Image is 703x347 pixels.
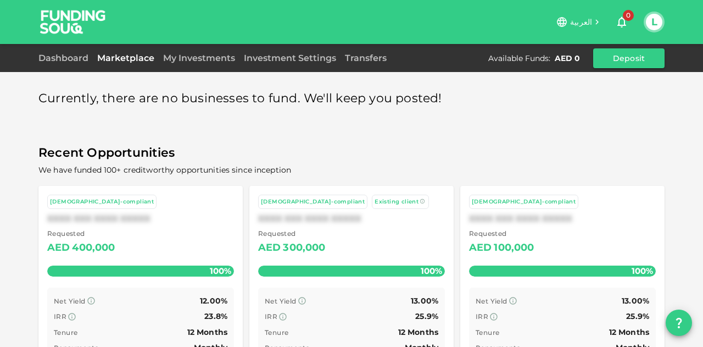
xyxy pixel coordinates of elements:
[47,239,70,257] div: AED
[50,197,154,207] div: [DEMOGRAPHIC_DATA]-compliant
[341,53,391,63] a: Transfers
[261,197,365,207] div: [DEMOGRAPHIC_DATA]-compliant
[54,297,86,305] span: Net Yield
[54,312,66,321] span: IRR
[476,312,488,321] span: IRR
[38,165,291,175] span: We have funded 100+ creditworthy opportunities since inception
[623,10,634,21] span: 0
[469,213,656,224] div: XXXX XXX XXXX XXXXX
[38,142,665,164] span: Recent Opportunities
[622,296,649,306] span: 13.00%
[38,53,93,63] a: Dashboard
[476,297,507,305] span: Net Yield
[72,239,115,257] div: 400,000
[47,213,234,224] div: XXXX XXX XXXX XXXXX
[418,263,445,279] span: 100%
[626,311,649,321] span: 25.9%
[38,88,442,109] span: Currently, there are no businesses to fund. We'll keep you posted!
[54,328,77,337] span: Tenure
[646,14,662,30] button: L
[200,296,227,306] span: 12.00%
[666,310,692,336] button: question
[629,263,656,279] span: 100%
[398,327,438,337] span: 12 Months
[476,328,499,337] span: Tenure
[593,48,665,68] button: Deposit
[258,228,326,239] span: Requested
[258,213,445,224] div: XXXX XXX XXXX XXXXX
[472,197,576,207] div: [DEMOGRAPHIC_DATA]-compliant
[375,198,419,205] span: Existing client
[93,53,159,63] a: Marketplace
[265,328,288,337] span: Tenure
[469,228,534,239] span: Requested
[611,11,633,33] button: 0
[488,53,550,64] div: Available Funds :
[47,228,115,239] span: Requested
[570,17,592,27] span: العربية
[415,311,438,321] span: 25.9%
[159,53,239,63] a: My Investments
[187,327,227,337] span: 12 Months
[411,296,438,306] span: 13.00%
[469,239,492,257] div: AED
[555,53,580,64] div: AED 0
[207,263,234,279] span: 100%
[283,239,325,257] div: 300,000
[204,311,227,321] span: 23.8%
[609,327,649,337] span: 12 Months
[239,53,341,63] a: Investment Settings
[265,297,297,305] span: Net Yield
[494,239,534,257] div: 100,000
[265,312,277,321] span: IRR
[258,239,281,257] div: AED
